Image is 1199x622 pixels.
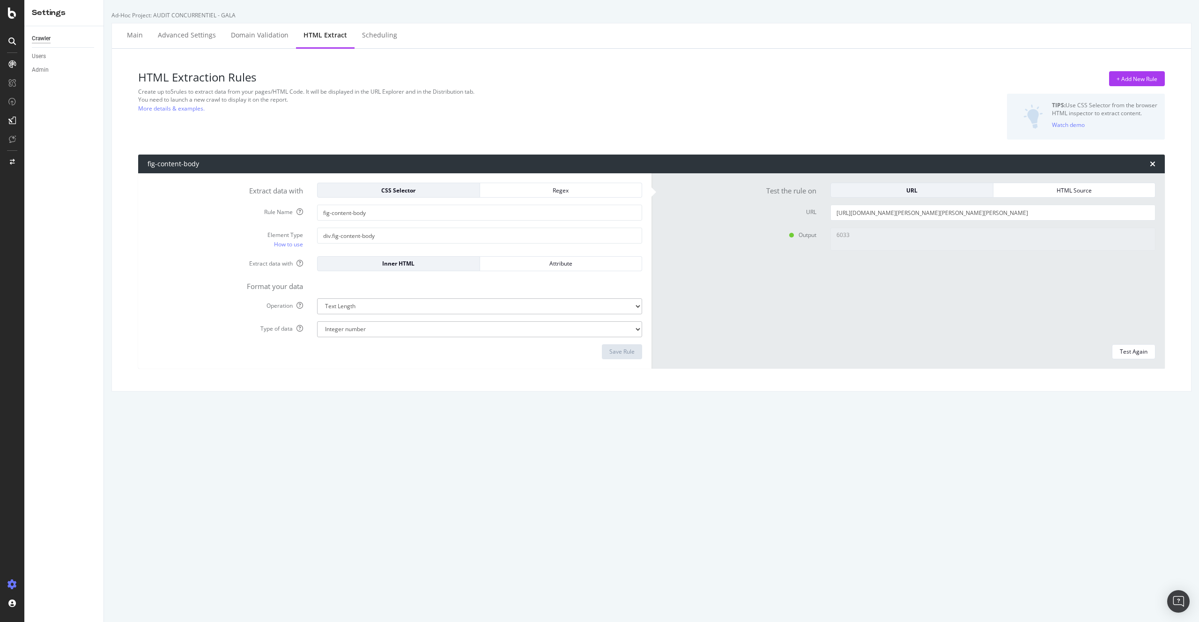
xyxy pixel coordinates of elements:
[1052,101,1157,109] div: Use CSS Selector from the browser
[32,7,96,18] div: Settings
[32,52,46,61] div: Users
[1052,121,1085,129] div: Watch demo
[231,30,289,40] div: Domain Validation
[141,205,310,216] label: Rule Name
[488,259,635,267] div: Attribute
[1117,75,1157,83] div: + Add New Rule
[138,71,818,83] h3: HTML Extraction Rules
[32,34,51,44] div: Crawler
[1120,348,1147,355] div: Test Again
[325,186,472,194] div: CSS Selector
[158,30,216,40] div: Advanced Settings
[830,183,993,198] button: URL
[303,30,347,40] div: HTML Extract
[141,298,310,310] label: Operation
[317,256,480,271] button: Inner HTML
[148,231,303,239] div: Element Type
[1167,590,1190,613] div: Open Intercom Messenger
[362,30,397,40] div: Scheduling
[1052,109,1157,117] div: HTML inspector to extract content.
[138,104,205,113] a: More details & examples.
[1052,101,1066,109] strong: TIPS:
[1052,117,1085,132] button: Watch demo
[1023,104,1043,129] img: DZQOUYU0WpgAAAAASUVORK5CYII=
[138,88,818,96] div: Create up to 5 rules to extract data from your pages/HTML Code. It will be displayed in the URL E...
[480,256,643,271] button: Attribute
[32,65,97,75] a: Admin
[141,278,310,291] label: Format your data
[127,30,143,40] div: Main
[654,183,823,196] label: Test the rule on
[32,34,97,44] a: Crawler
[317,228,642,244] input: CSS Expression
[609,348,635,355] div: Save Rule
[32,65,49,75] div: Admin
[148,159,199,169] div: fig-content-body
[138,96,818,104] div: You need to launch a new crawl to display it on the report.
[274,239,303,249] a: How to use
[993,183,1156,198] button: HTML Source
[141,321,310,333] label: Type of data
[838,186,985,194] div: URL
[325,259,472,267] div: Inner HTML
[1001,186,1148,194] div: HTML Source
[111,11,1192,19] div: Ad-Hoc Project: AUDIT CONCURRENTIEL - GALA
[1109,71,1165,86] button: + Add New Rule
[654,228,823,239] label: Output
[1112,344,1155,359] button: Test Again
[480,183,643,198] button: Regex
[830,205,1155,221] input: Set a URL
[317,183,480,198] button: CSS Selector
[1150,160,1155,168] div: times
[32,52,97,61] a: Users
[141,183,310,196] label: Extract data with
[488,186,635,194] div: Regex
[602,344,642,359] button: Save Rule
[654,205,823,216] label: URL
[141,256,310,267] label: Extract data with
[830,228,1155,250] textarea: 6033
[317,205,642,221] input: Provide a name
